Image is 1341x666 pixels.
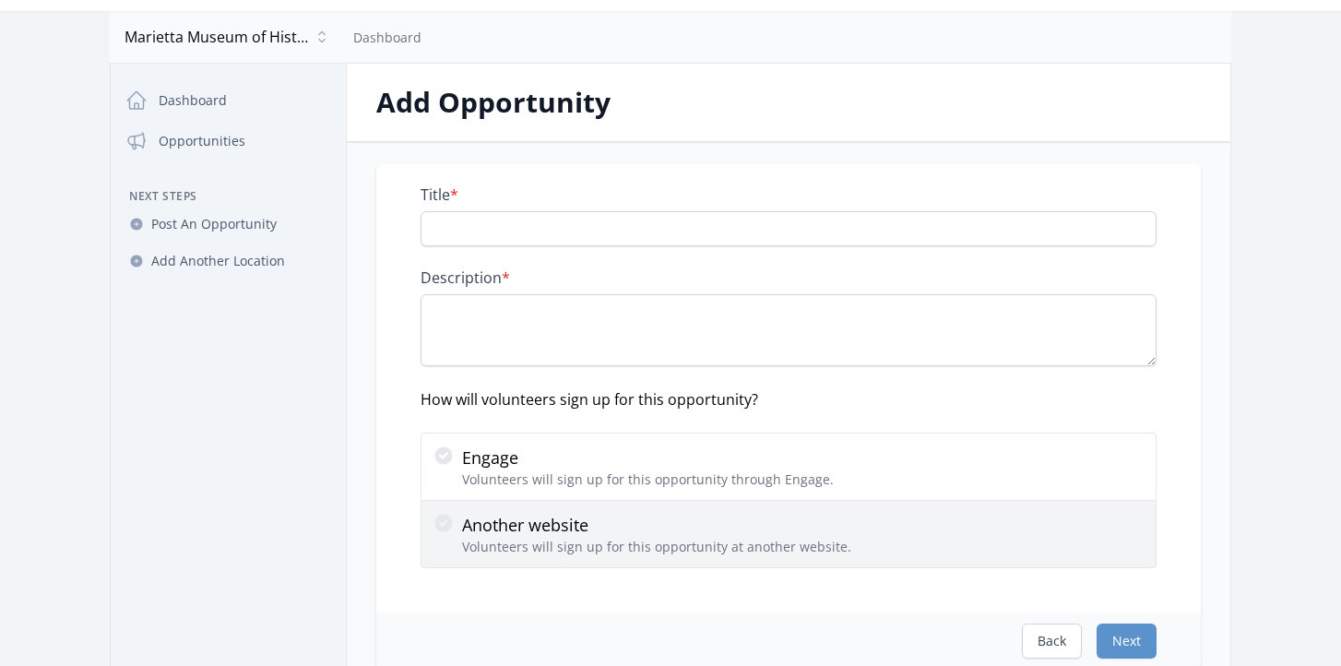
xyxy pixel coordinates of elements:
[1022,624,1082,659] button: Back
[421,185,1157,204] label: Title
[462,538,851,556] p: Volunteers will sign up for this opportunity at another website.
[421,388,1157,410] div: How will volunteers sign up for this opportunity?
[118,189,338,204] h3: Next Steps
[151,215,277,233] span: Post An Opportunity
[117,18,338,55] button: Marietta Museum of History Inc
[118,123,338,160] a: Opportunities
[1097,624,1157,659] button: Next
[118,208,338,241] a: Post An Opportunity
[118,244,338,278] a: Add Another Location
[118,82,338,119] a: Dashboard
[421,268,1157,287] label: Description
[151,252,285,270] span: Add Another Location
[462,470,834,489] p: Volunteers will sign up for this opportunity through Engage.
[353,29,421,46] a: Dashboard
[125,26,309,48] span: Marietta Museum of History Inc
[376,86,1201,119] h2: Add Opportunity
[462,445,834,470] p: Engage
[462,512,851,538] p: Another website
[353,26,421,48] nav: Breadcrumb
